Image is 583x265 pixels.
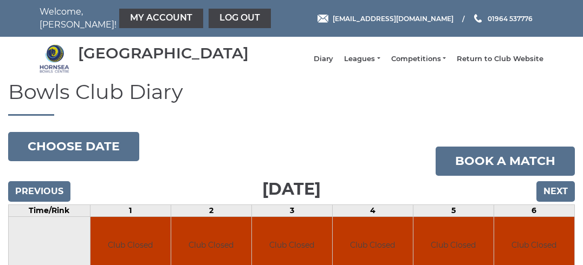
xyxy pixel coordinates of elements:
[488,14,533,22] span: 01964 537776
[474,14,482,23] img: Phone us
[536,181,575,202] input: Next
[209,9,271,28] a: Log out
[314,54,333,64] a: Diary
[40,44,69,74] img: Hornsea Bowls Centre
[90,204,171,216] td: 1
[457,54,543,64] a: Return to Club Website
[8,181,70,202] input: Previous
[332,204,413,216] td: 4
[494,204,574,216] td: 6
[318,14,454,24] a: Email [EMAIL_ADDRESS][DOMAIN_NAME]
[436,147,575,176] a: Book a match
[8,81,575,116] h1: Bowls Club Diary
[78,45,249,62] div: [GEOGRAPHIC_DATA]
[119,9,203,28] a: My Account
[472,14,533,24] a: Phone us 01964 537776
[318,15,328,23] img: Email
[344,54,380,64] a: Leagues
[8,132,139,161] button: Choose date
[251,204,332,216] td: 3
[391,54,446,64] a: Competitions
[171,204,251,216] td: 2
[413,204,494,216] td: 5
[333,14,454,22] span: [EMAIL_ADDRESS][DOMAIN_NAME]
[9,204,90,216] td: Time/Rink
[40,5,240,31] nav: Welcome, [PERSON_NAME]!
